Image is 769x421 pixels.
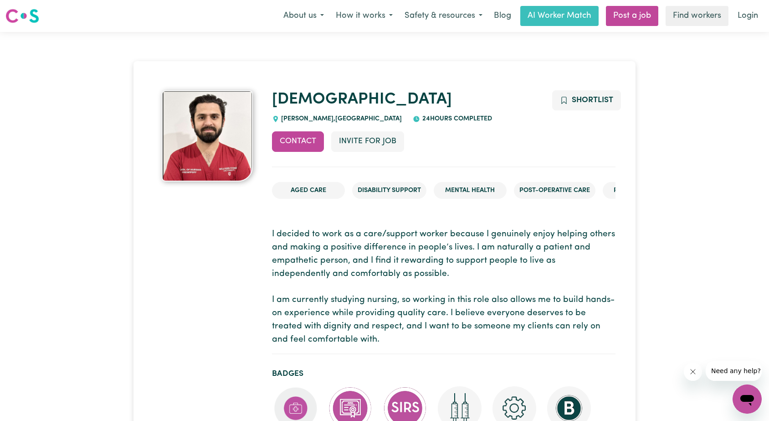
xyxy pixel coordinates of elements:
iframe: Message from company [706,361,762,381]
a: AI Worker Match [520,6,599,26]
p: I decided to work as a care/support worker because I genuinely enjoy helping others and making a ... [272,228,615,346]
span: 24 hours completed [420,115,492,122]
a: Post a job [606,6,658,26]
img: Muhammad [162,90,253,182]
a: Muhammad 's profile picture' [154,90,261,182]
li: Post-operative care [514,182,595,199]
iframe: Button to launch messaging window [733,385,762,414]
a: Blog [488,6,517,26]
a: Find workers [666,6,728,26]
a: Login [732,6,764,26]
button: Contact [272,131,324,151]
button: Invite for Job [331,131,404,151]
li: Mental Health [434,182,507,199]
button: Add to shortlist [552,90,621,110]
a: [DEMOGRAPHIC_DATA] [272,92,452,108]
h2: Badges [272,369,615,379]
iframe: Close message [684,363,702,381]
img: Careseekers logo [5,8,39,24]
li: Disability Support [352,182,426,199]
span: [PERSON_NAME] , [GEOGRAPHIC_DATA] [279,115,402,122]
button: How it works [330,6,399,26]
li: Palliative care [603,182,676,199]
span: Shortlist [572,96,613,104]
button: Safety & resources [399,6,488,26]
button: About us [277,6,330,26]
li: Aged Care [272,182,345,199]
a: Careseekers logo [5,5,39,26]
